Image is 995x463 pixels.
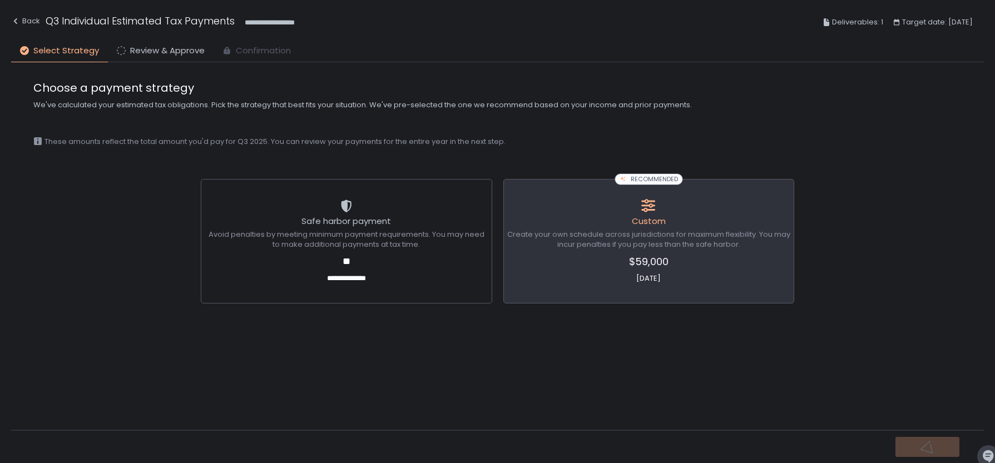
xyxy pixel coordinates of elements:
[507,230,790,250] span: Create your own schedule across jurisdictions for maximum flexibility. You may incur penalties if...
[11,14,40,28] div: Back
[902,16,973,29] span: Target date: [DATE]
[11,13,40,32] button: Back
[33,44,99,57] span: Select Strategy
[205,230,488,250] span: Avoid penalties by meeting minimum payment requirements. You may need to make additional payments...
[507,254,790,269] span: $59,000
[33,80,962,96] span: Choose a payment strategy
[236,44,291,57] span: Confirmation
[632,215,666,227] span: Custom
[832,16,883,29] span: Deliverables: 1
[631,175,678,183] span: RECOMMENDED
[33,100,962,110] span: We've calculated your estimated tax obligations. Pick the strategy that best fits your situation....
[130,44,205,57] span: Review & Approve
[507,273,790,283] span: [DATE]
[44,137,506,147] span: These amounts reflect the total amount you'd pay for Q3 2025. You can review your payments for th...
[46,13,235,28] h1: Q3 Individual Estimated Tax Payments
[301,215,391,227] span: Safe harbor payment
